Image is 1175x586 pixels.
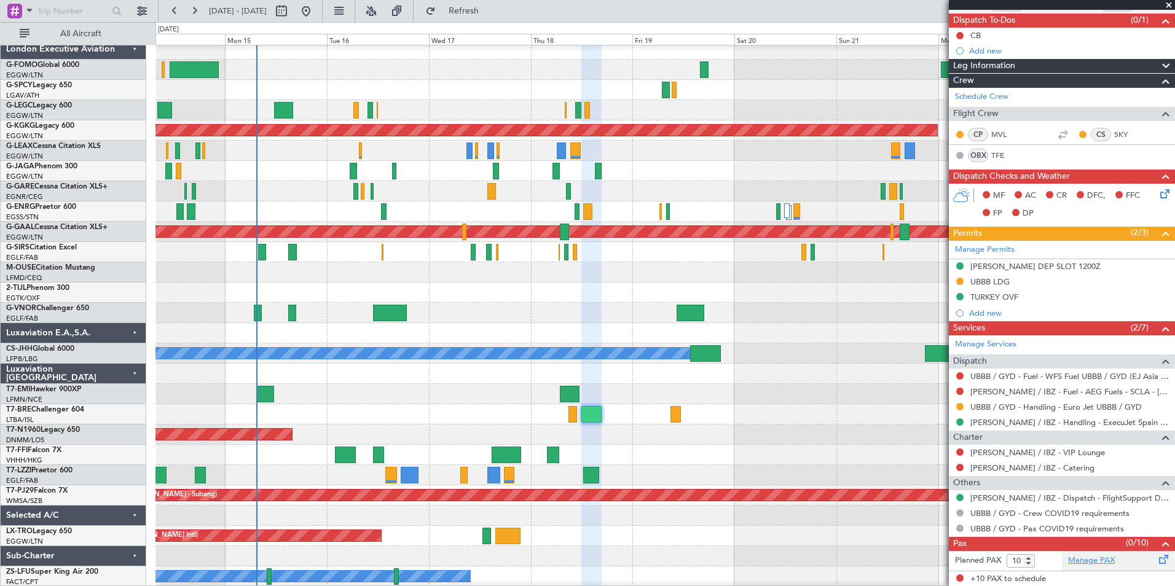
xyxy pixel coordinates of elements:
[970,276,1010,287] div: UBBB LDG
[6,284,69,292] a: 2-TIJLPhenom 300
[6,568,31,576] span: ZS-LFU
[734,34,836,45] div: Sat 20
[6,273,42,283] a: LFMD/CEQ
[1131,321,1149,334] span: (2/7)
[6,406,84,413] a: T7-BREChallenger 604
[6,467,31,474] span: T7-LZZI
[6,253,38,262] a: EGLF/FAB
[970,493,1169,503] a: [PERSON_NAME] / IBZ - Dispatch - FlightSupport Dispatch [GEOGRAPHIC_DATA]
[6,172,43,181] a: EGGW/LTN
[6,528,33,535] span: LX-TRO
[955,338,1016,351] a: Manage Services
[953,14,1015,28] span: Dispatch To-Dos
[1087,190,1106,202] span: DFC,
[970,30,981,41] div: CB
[6,537,43,546] a: EGGW/LTN
[6,213,39,222] a: EGSS/STN
[6,345,33,353] span: CS-JHH
[6,91,39,100] a: LGAV/ATH
[209,6,267,17] span: [DATE] - [DATE]
[531,34,633,45] div: Thu 18
[969,45,1169,56] div: Add new
[6,447,61,454] a: T7-FFIFalcon 7X
[938,34,1040,45] div: Mon 22
[6,426,41,434] span: T7-N1960
[991,150,1019,161] a: TFE
[6,395,42,404] a: LFMN/NCE
[37,2,108,20] input: Trip Number
[6,487,34,494] span: T7-PJ29
[836,34,938,45] div: Sun 21
[6,131,43,141] a: EGGW/LTN
[970,417,1169,428] a: [PERSON_NAME] / IBZ - Handling - ExecuJet Spain [PERSON_NAME] / IBZ
[6,203,35,211] span: G-ENRG
[953,431,983,445] span: Charter
[6,436,44,445] a: DNMM/LOS
[6,264,95,272] a: M-OUSECitation Mustang
[429,34,531,45] div: Wed 17
[6,467,73,474] a: T7-LZZIPraetor 600
[969,308,1169,318] div: Add new
[970,447,1105,458] a: [PERSON_NAME] / IBZ - VIP Lounge
[953,354,987,369] span: Dispatch
[970,292,1018,302] div: TURKEY OVF
[6,82,72,89] a: G-SPCYLegacy 650
[123,34,225,45] div: Sun 14
[32,29,130,38] span: All Aircraft
[6,354,38,364] a: LFPB/LBG
[1131,14,1149,26] span: (0/1)
[953,476,980,490] span: Others
[6,102,72,109] a: G-LEGCLegacy 600
[991,129,1019,140] a: MVL
[327,34,429,45] div: Tue 16
[6,152,43,161] a: EGGW/LTN
[6,143,33,150] span: G-LEAX
[6,233,43,242] a: EGGW/LTN
[14,24,133,44] button: All Aircraft
[6,224,34,231] span: G-GAAL
[6,415,34,424] a: LTBA/ISL
[1091,128,1111,141] div: CS
[970,463,1094,473] a: [PERSON_NAME] / IBZ - Catering
[6,61,37,69] span: G-FOMO
[1126,536,1149,549] span: (0/10)
[6,314,38,323] a: EGLF/FAB
[6,122,35,130] span: G-KGKG
[1025,190,1036,202] span: AC
[6,447,28,454] span: T7-FFI
[6,102,33,109] span: G-LEGC
[968,149,988,162] div: OBX
[970,386,1169,397] a: [PERSON_NAME] / IBZ - Fuel - AEG Fuels - SCLA - [PERSON_NAME] / IBZ
[953,537,967,551] span: Pax
[953,59,1015,73] span: Leg Information
[970,371,1169,381] a: UBBB / GYD - Fuel - WFS Fuel UBBB / GYD (EJ Asia Only)
[6,487,68,494] a: T7-PJ29Falcon 7X
[6,61,79,69] a: G-FOMOGlobal 6000
[1056,190,1067,202] span: CR
[6,183,34,190] span: G-GARE
[970,573,1046,585] span: +10 PAX to schedule
[6,476,38,485] a: EGLF/FAB
[970,402,1142,412] a: UBBB / GYD - Handling - Euro Jet UBBB / GYD
[420,1,493,21] button: Refresh
[953,227,982,241] span: Permits
[1126,190,1140,202] span: FFC
[993,208,1002,220] span: FP
[1068,555,1115,567] a: Manage PAX
[6,71,43,80] a: EGGW/LTN
[6,386,81,393] a: T7-EMIHawker 900XP
[632,34,734,45] div: Fri 19
[970,508,1130,518] a: UBBB / GYD - Crew COVID19 requirements
[6,568,98,576] a: ZS-LFUSuper King Air 200
[6,456,42,465] a: VHHH/HKG
[225,34,327,45] div: Mon 15
[158,25,179,35] div: [DATE]
[6,163,77,170] a: G-JAGAPhenom 300
[6,305,89,312] a: G-VNORChallenger 650
[6,203,76,211] a: G-ENRGPraetor 600
[955,244,1015,256] a: Manage Permits
[953,107,999,121] span: Flight Crew
[6,163,34,170] span: G-JAGA
[6,192,43,201] a: EGNR/CEG
[6,496,42,506] a: WMSA/SZB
